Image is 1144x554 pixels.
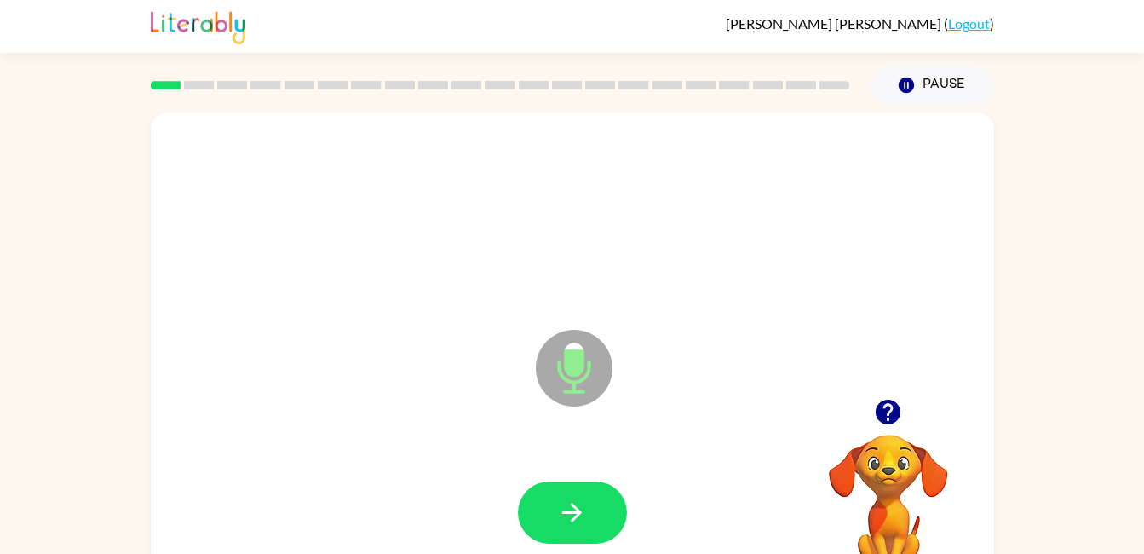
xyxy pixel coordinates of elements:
[948,15,990,32] a: Logout
[726,15,944,32] span: [PERSON_NAME] [PERSON_NAME]
[726,15,994,32] div: ( )
[151,7,245,44] img: Literably
[871,66,994,105] button: Pause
